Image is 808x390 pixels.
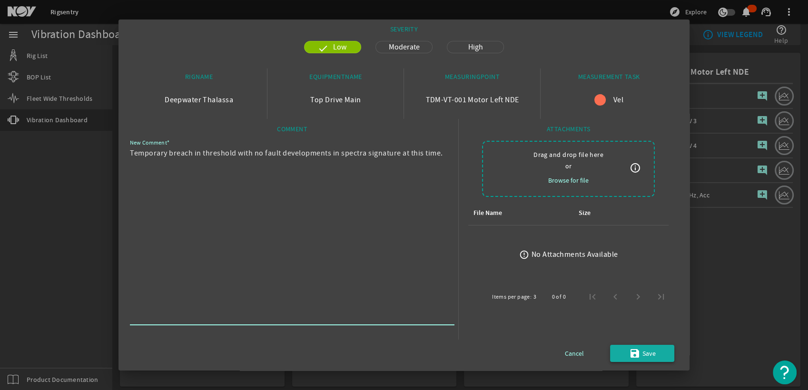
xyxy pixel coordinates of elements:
div: No Attachments Available [532,249,618,260]
span: High [463,41,489,53]
div: MEASURINGPOINT [408,72,537,85]
span: Moderate [383,41,425,53]
div: SEVERITY [130,21,678,37]
div: EQUIPMENTNAME [271,72,400,85]
div: Size [579,208,591,218]
span: Save [642,348,656,359]
mat-icon: save [629,348,640,359]
mat-label: New Comment [130,139,167,146]
div: 3 [533,292,536,302]
span: or [565,160,572,172]
button: info_outline [624,156,647,179]
div: Items per page: [492,292,532,302]
div: 0 of 0 [552,292,566,302]
button: Cancel [542,345,606,362]
div: COMMENT [130,125,454,137]
div: RIGNAME [134,72,264,85]
div: TDM-VT-001 Motor Left NDE [408,85,537,115]
span: Cancel [565,348,584,359]
button: Open Resource Center [773,361,797,384]
div: ATTACHMENTS [461,125,676,137]
span: Browse for file [548,175,589,186]
div: File Name [473,208,502,218]
button: Browse for file [541,172,596,189]
div: Deepwater Thalassa [134,85,264,115]
span: Drag and drop file here [533,149,603,160]
div: Top Drive Main [271,85,400,115]
mat-icon: error_outline [519,250,529,260]
span: Low [313,41,352,53]
button: Save [610,345,674,362]
span: Vel [613,94,623,106]
div: MEASUREMENT TASK [544,72,673,85]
